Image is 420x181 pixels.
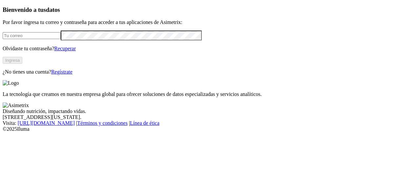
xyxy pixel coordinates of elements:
a: Recuperar [54,46,76,51]
p: La tecnología que creamos en nuestra empresa global para ofrecer soluciones de datos especializad... [3,91,417,97]
div: Diseñando nutrición, impactando vidas. [3,108,417,114]
img: Logo [3,80,19,86]
input: Tu correo [3,32,61,39]
a: Términos y condiciones [77,120,128,126]
a: [URL][DOMAIN_NAME] [18,120,75,126]
p: ¿No tienes una cuenta? [3,69,417,75]
a: Línea de ética [130,120,159,126]
h3: Bienvenido a tus [3,6,417,13]
p: Olvidaste tu contraseña? [3,46,417,52]
div: Visita : | | [3,120,417,126]
div: © 2025 Iluma [3,126,417,132]
span: datos [46,6,60,13]
img: Asimetrix [3,102,29,108]
button: Ingresa [3,57,22,64]
p: Por favor ingresa tu correo y contraseña para acceder a tus aplicaciones de Asimetrix: [3,19,417,25]
a: Regístrate [51,69,73,75]
div: [STREET_ADDRESS][US_STATE]. [3,114,417,120]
